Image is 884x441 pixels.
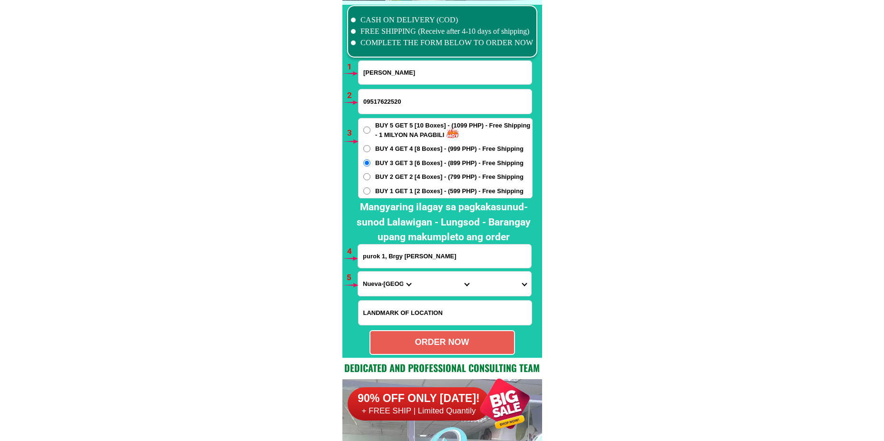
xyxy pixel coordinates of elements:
h2: Dedicated and professional consulting team [342,361,542,375]
span: BUY 5 GET 5 [10 Boxes] - (1099 PHP) - Free Shipping - 1 MILYON NA PAGBILI [375,121,532,139]
input: BUY 4 GET 4 [8 Boxes] - (999 PHP) - Free Shipping [363,145,370,152]
h2: Mangyaring ilagay sa pagkakasunud-sunod Lalawigan - Lungsod - Barangay upang makumpleto ang order [350,200,537,245]
li: CASH ON DELIVERY (COD) [351,14,534,26]
h6: + FREE SHIP | Limited Quantily [348,406,490,416]
h6: 2 [347,89,358,102]
select: Select district [416,272,473,296]
div: ORDER NOW [370,336,514,349]
input: Input phone_number [359,89,532,114]
input: BUY 5 GET 5 [10 Boxes] - (1099 PHP) - Free Shipping - 1 MILYON NA PAGBILI [363,127,370,134]
h6: 3 [347,127,358,139]
h6: 5 [347,272,358,284]
h6: 90% OFF ONLY [DATE]! [348,392,490,406]
span: BUY 4 GET 4 [8 Boxes] - (999 PHP) - Free Shipping [375,144,524,154]
li: COMPLETE THE FORM BELOW TO ORDER NOW [351,37,534,49]
input: BUY 3 GET 3 [6 Boxes] - (899 PHP) - Free Shipping [363,159,370,167]
h6: 1 [347,61,358,73]
input: Input address [358,245,531,268]
span: BUY 2 GET 2 [4 Boxes] - (799 PHP) - Free Shipping [375,172,524,182]
span: BUY 3 GET 3 [6 Boxes] - (899 PHP) - Free Shipping [375,158,524,168]
span: BUY 1 GET 1 [2 Boxes] - (599 PHP) - Free Shipping [375,186,524,196]
input: Input full_name [359,61,532,84]
li: FREE SHIPPING (Receive after 4-10 days of shipping) [351,26,534,37]
select: Select province [358,272,416,296]
h6: 4 [347,245,358,258]
select: Select commune [474,272,531,296]
input: BUY 1 GET 1 [2 Boxes] - (599 PHP) - Free Shipping [363,187,370,195]
input: BUY 2 GET 2 [4 Boxes] - (799 PHP) - Free Shipping [363,173,370,180]
input: Input LANDMARKOFLOCATION [359,301,532,325]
